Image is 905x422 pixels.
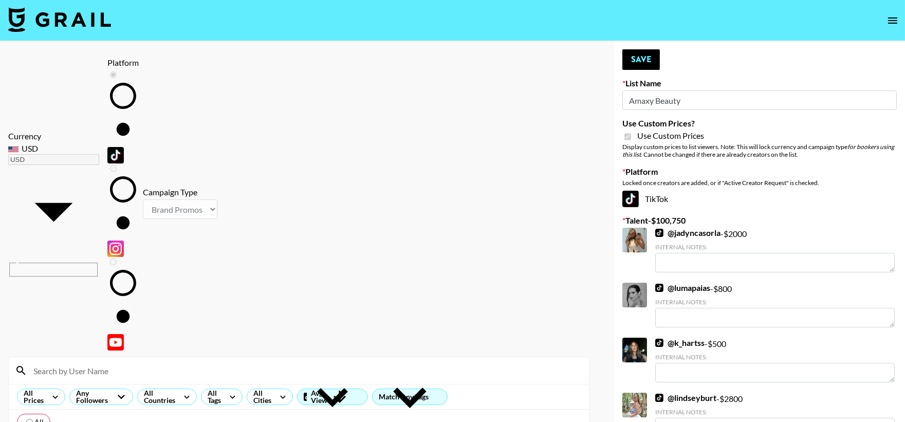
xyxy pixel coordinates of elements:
[107,334,124,351] img: YouTube
[138,389,177,405] div: All Countries
[655,393,716,403] a: @lindseyburt
[622,191,639,207] img: TikTok
[110,165,117,172] input: Instagram
[655,353,895,361] div: Internal Notes:
[655,338,705,348] a: @k_hartss
[655,228,895,272] div: - $ 2000
[622,143,897,158] div: Display custom prices to list viewers. Note: This will lock currency and campaign type . Cannot b...
[107,241,124,257] img: Instagram
[107,147,124,163] img: TikTok
[655,394,663,402] img: TikTok
[655,243,895,251] div: Internal Notes:
[622,49,660,70] button: Save
[655,338,895,382] div: - $ 500
[107,58,139,68] div: Platform
[622,167,897,177] label: Platform
[143,187,217,197] div: Campaign Type
[655,229,663,237] img: TikTok
[8,131,99,141] div: Currency
[655,298,895,306] div: Internal Notes:
[622,179,897,187] div: Locked once creators are added, or if "Active Creator Request" is checked.
[8,143,99,278] div: Currency is locked to USD
[107,70,139,351] div: List locked to TikTok.
[655,283,710,293] a: @lumapaias
[110,71,117,78] input: TikTok
[637,131,704,141] span: Use Custom Prices
[882,10,903,31] button: open drawer
[110,259,117,265] input: YouTube
[655,283,895,327] div: - $ 800
[622,215,897,226] label: Talent - $ 100,750
[655,284,663,292] img: TikTok
[8,143,99,154] div: USD
[8,7,111,32] img: Grail Talent
[655,408,895,416] div: Internal Notes:
[201,389,223,405] div: All Tags
[70,389,110,405] div: Any Followers
[622,191,897,207] div: TikTok
[17,389,46,405] div: All Prices
[247,389,273,405] div: All Cities
[622,118,897,129] label: Use Custom Prices?
[655,228,721,238] a: @jadyncasorla
[622,143,894,158] em: for bookers using this list
[27,362,583,379] input: Search by User Name
[655,339,663,347] img: TikTok
[622,78,897,88] label: List Name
